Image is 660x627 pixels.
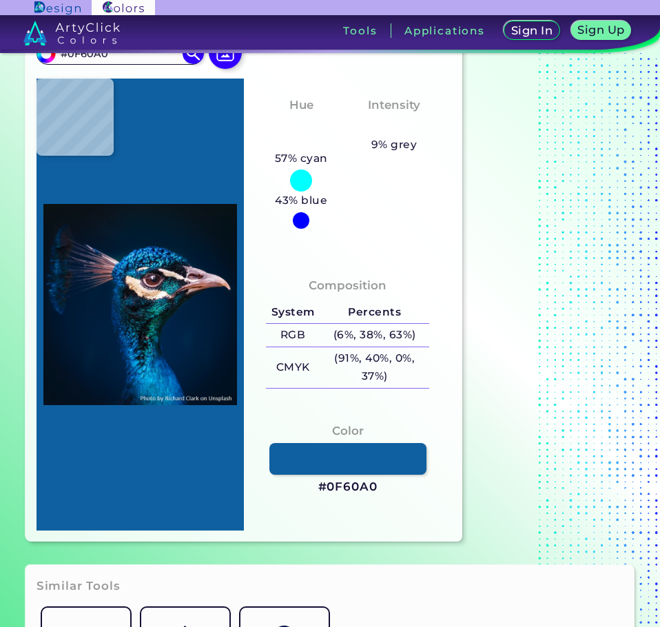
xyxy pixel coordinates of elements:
h5: 9% grey [371,136,417,154]
input: type color.. [56,44,184,63]
h5: Sign In [513,25,550,36]
h3: Cyan-Blue [262,117,340,150]
h5: 57% cyan [269,150,333,167]
img: icon search [183,43,203,64]
a: Sign In [506,22,557,39]
h4: Intensity [368,95,420,115]
h5: RGB [266,324,320,347]
img: img_pavlin.jpg [43,85,237,524]
h4: Color [332,421,364,441]
h5: Percents [320,301,429,324]
h3: Similar Tools [37,578,121,595]
h3: #0F60A0 [318,479,378,495]
h3: Tools [343,25,377,36]
h5: Sign Up [580,25,623,35]
h5: (91%, 40%, 0%, 37%) [320,347,429,388]
h5: CMYK [266,356,320,379]
h4: Hue [289,95,313,115]
img: ArtyClick Design logo [34,1,81,14]
h3: Applications [404,25,485,36]
h5: System [266,301,320,324]
h5: 43% blue [270,192,333,209]
h4: Composition [309,276,386,296]
img: logo_artyclick_colors_white.svg [23,21,121,45]
h5: (6%, 38%, 63%) [320,324,429,347]
h3: Vibrant [364,117,424,134]
a: Sign Up [574,22,628,39]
